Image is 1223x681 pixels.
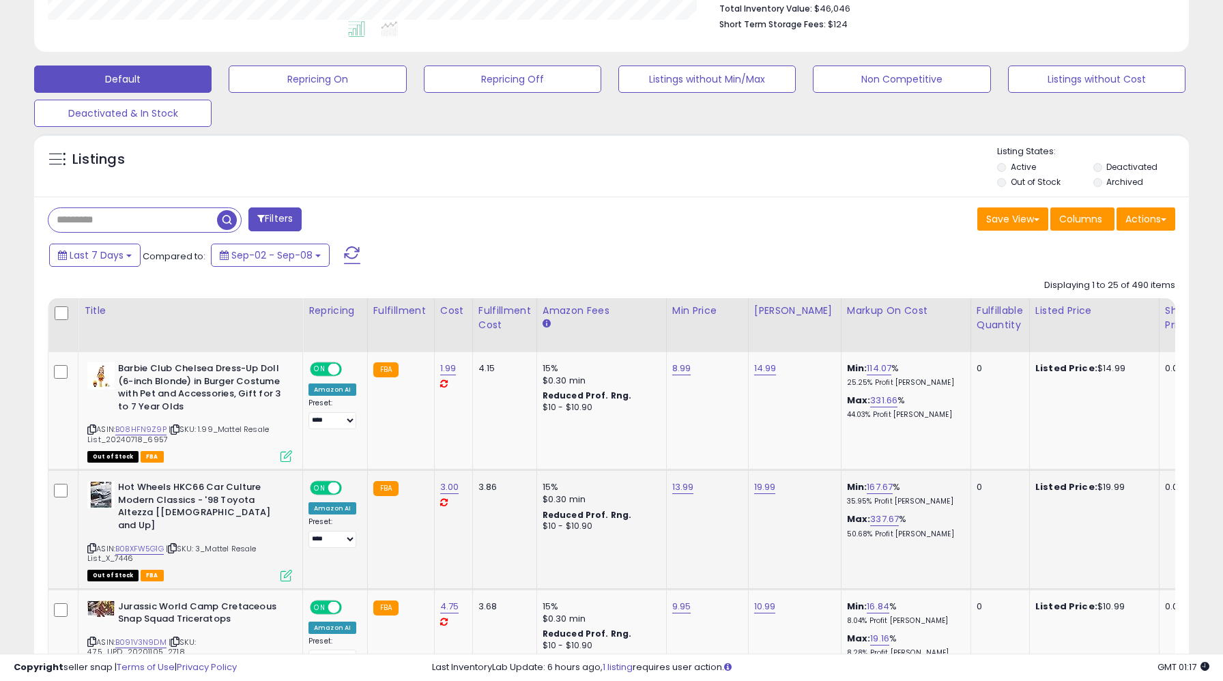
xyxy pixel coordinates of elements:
[87,570,139,581] span: All listings that are currently out of stock and unavailable for purchase on Amazon
[977,207,1048,231] button: Save View
[87,481,292,579] div: ASIN:
[543,375,656,387] div: $0.30 min
[543,481,656,493] div: 15%
[672,600,691,613] a: 9.95
[1165,362,1188,375] div: 0.00
[118,481,284,535] b: Hot Wheels HKC66 Car Culture Modern Classics - '98 Toyota Altezza [[DEMOGRAPHIC_DATA] and Up]
[373,304,429,318] div: Fulfillment
[672,304,743,318] div: Min Price
[177,661,237,673] a: Privacy Policy
[87,424,269,444] span: | SKU: 1.99_Mattel Resale List_20240718_6957
[478,362,526,375] div: 4.15
[308,399,357,429] div: Preset:
[478,304,531,332] div: Fulfillment Cost
[34,100,212,127] button: Deactivated & In Stock
[847,530,960,539] p: 50.68% Profit [PERSON_NAME]
[847,633,960,658] div: %
[440,480,459,494] a: 3.00
[543,318,551,330] small: Amazon Fees.
[14,661,63,673] strong: Copyright
[543,613,656,625] div: $0.30 min
[87,362,292,461] div: ASIN:
[478,600,526,613] div: 3.68
[141,451,164,463] span: FBA
[870,512,899,526] a: 337.67
[867,480,893,494] a: 167.67
[311,482,328,494] span: ON
[997,145,1189,158] p: Listing States:
[754,600,776,613] a: 10.99
[1035,600,1149,613] div: $10.99
[867,362,891,375] a: 114.07
[1165,481,1188,493] div: 0.00
[847,513,960,538] div: %
[87,362,115,390] img: 41zVGecXqHL._SL40_.jpg
[87,451,139,463] span: All listings that are currently out of stock and unavailable for purchase on Amazon
[231,248,313,262] span: Sep-02 - Sep-08
[672,480,694,494] a: 13.99
[87,600,115,618] img: 51zQapR72rL._SL40_.jpg
[754,304,835,318] div: [PERSON_NAME]
[211,244,330,267] button: Sep-02 - Sep-08
[543,402,656,414] div: $10 - $10.90
[543,640,656,652] div: $10 - $10.90
[847,362,867,375] b: Min:
[719,3,812,14] b: Total Inventory Value:
[1106,176,1143,188] label: Archived
[1035,481,1149,493] div: $19.99
[870,394,897,407] a: 331.66
[70,248,124,262] span: Last 7 Days
[424,66,601,93] button: Repricing Off
[49,244,141,267] button: Last 7 Days
[440,600,459,613] a: 4.75
[1035,600,1097,613] b: Listed Price:
[1050,207,1114,231] button: Columns
[754,362,777,375] a: 14.99
[543,304,661,318] div: Amazon Fees
[117,661,175,673] a: Terms of Use
[229,66,406,93] button: Repricing On
[141,570,164,581] span: FBA
[115,424,167,435] a: B08HFN9Z9P
[543,390,632,401] b: Reduced Prof. Rng.
[1165,304,1192,332] div: Ship Price
[84,304,297,318] div: Title
[1035,362,1149,375] div: $14.99
[847,410,960,420] p: 44.03% Profit [PERSON_NAME]
[618,66,796,93] button: Listings without Min/Max
[543,362,656,375] div: 15%
[719,18,826,30] b: Short Term Storage Fees:
[847,497,960,506] p: 35.95% Profit [PERSON_NAME]
[340,364,362,375] span: OFF
[340,482,362,494] span: OFF
[847,512,871,525] b: Max:
[847,394,960,420] div: %
[1035,304,1153,318] div: Listed Price
[248,207,302,231] button: Filters
[87,481,115,508] img: 511WctRqZdL._SL40_.jpg
[373,600,399,615] small: FBA
[1157,661,1209,673] span: 2025-09-16 01:17 GMT
[308,622,356,634] div: Amazon AI
[308,517,357,548] div: Preset:
[478,481,526,493] div: 3.86
[847,480,867,493] b: Min:
[311,364,328,375] span: ON
[543,600,656,613] div: 15%
[14,661,237,674] div: seller snap | |
[543,509,632,521] b: Reduced Prof. Rng.
[847,616,960,626] p: 8.04% Profit [PERSON_NAME]
[340,601,362,613] span: OFF
[847,304,965,318] div: Markup on Cost
[1035,362,1097,375] b: Listed Price:
[672,362,691,375] a: 8.99
[847,481,960,506] div: %
[1059,212,1102,226] span: Columns
[1008,66,1185,93] button: Listings without Cost
[308,502,356,515] div: Amazon AI
[977,362,1019,375] div: 0
[440,304,467,318] div: Cost
[870,632,889,646] a: 19.16
[828,18,848,31] span: $124
[118,600,284,629] b: Jurassic World Camp Cretaceous Snap Squad Triceratops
